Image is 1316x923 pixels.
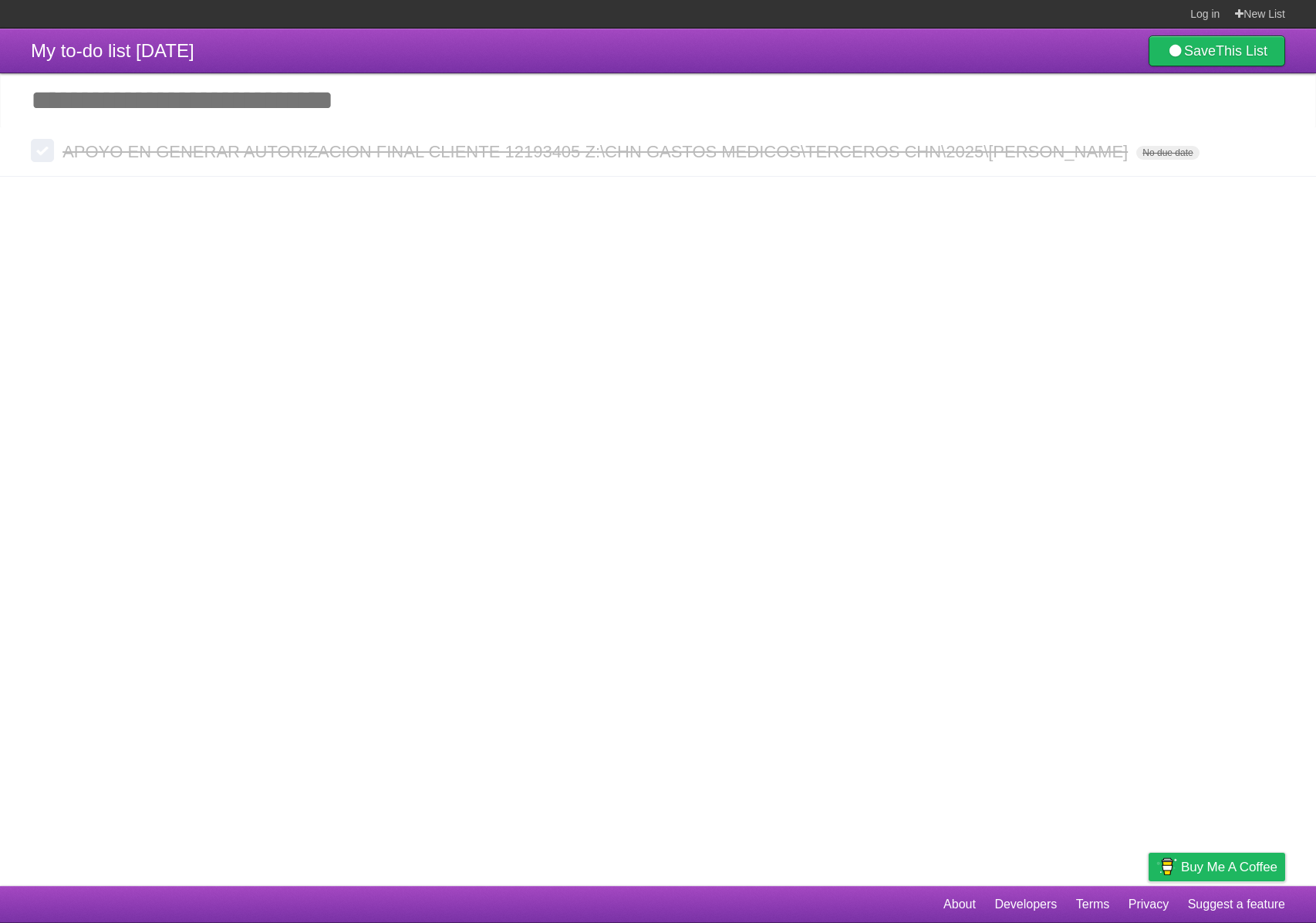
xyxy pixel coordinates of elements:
a: SaveThis List [1149,35,1285,66]
label: Done [31,139,54,162]
span: APOYO EN GENERAR AUTORIZACION FINAL CLIENTE 12193405 Z:\CHN GASTOS MEDICOS\TERCEROS CHN\2025\[PER... [62,142,1132,161]
span: My to-do list [DATE] [31,40,194,61]
a: Buy me a coffee [1149,853,1285,881]
a: Developers [994,890,1057,919]
span: Buy me a coffee [1181,854,1277,881]
a: Terms [1076,890,1110,919]
b: This List [1216,43,1267,59]
a: About [943,890,976,919]
a: Privacy [1129,890,1169,919]
span: No due date [1136,146,1199,160]
img: Buy me a coffee [1156,854,1177,880]
a: Suggest a feature [1188,890,1285,919]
